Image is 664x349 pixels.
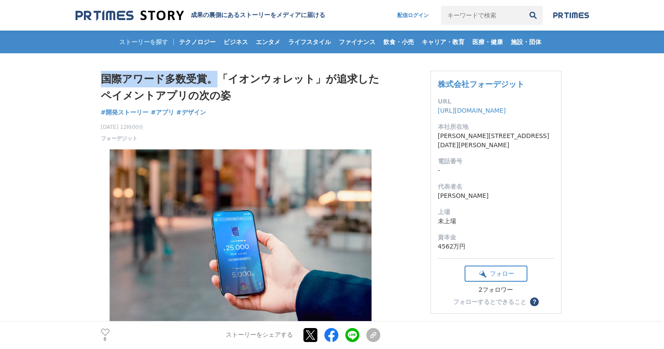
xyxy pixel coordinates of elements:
button: 検索 [523,6,543,25]
div: フォローするとできること [453,299,526,305]
a: キャリア・教育 [418,31,468,53]
h1: 国際アワード多数受賞。「イオンウォレット」が追求したペイメントアプリの次の姿 [101,71,380,104]
img: thumbnail_8e521200-8f66-11ef-a864-3fa6a8b93644.png [110,149,372,346]
a: 配信ログイン [389,6,437,25]
dt: 資本金 [438,233,554,242]
a: ビジネス [220,31,251,53]
span: #開発ストーリー [101,108,149,116]
a: ライフスタイル [285,31,334,53]
a: テクノロジー [175,31,219,53]
dt: 電話番号 [438,157,554,166]
div: 2フォロワー [464,286,527,294]
a: 株式会社フォーデジット [438,79,524,89]
a: ファイナンス [335,31,379,53]
p: 8 [101,337,110,342]
a: 医療・健康 [469,31,506,53]
a: 施設・団体 [507,31,545,53]
a: [URL][DOMAIN_NAME] [438,107,506,114]
button: フォロー [464,266,527,282]
span: テクノロジー [175,38,219,46]
span: 飲食・小売 [380,38,417,46]
span: #デザイン [176,108,206,116]
span: 施設・団体 [507,38,545,46]
dt: URL [438,97,554,106]
dd: [PERSON_NAME][STREET_ADDRESS][DATE][PERSON_NAME] [438,131,554,150]
span: ビジネス [220,38,251,46]
span: エンタメ [252,38,284,46]
p: ストーリーをシェアする [226,332,293,339]
a: #開発ストーリー [101,108,149,117]
dd: 未上場 [438,217,554,226]
span: ？ [531,299,537,305]
span: ファイナンス [335,38,379,46]
img: 成果の裏側にあるストーリーをメディアに届ける [76,10,184,21]
a: #アプリ [151,108,174,117]
span: #アプリ [151,108,174,116]
dd: [PERSON_NAME] [438,191,554,200]
span: キャリア・教育 [418,38,468,46]
dd: - [438,166,554,175]
a: エンタメ [252,31,284,53]
input: キーワードで検索 [441,6,523,25]
dt: 代表者名 [438,182,554,191]
h2: 成果の裏側にあるストーリーをメディアに届ける [191,11,325,19]
a: フォーデジット [101,135,138,142]
a: #デザイン [176,108,206,117]
dd: 4562万円 [438,242,554,251]
span: [DATE] 12時00分 [101,123,144,131]
a: 飲食・小売 [380,31,417,53]
span: 医療・健康 [469,38,506,46]
dt: 上場 [438,207,554,217]
a: 成果の裏側にあるストーリーをメディアに届ける 成果の裏側にあるストーリーをメディアに届ける [76,10,325,21]
dt: 本社所在地 [438,122,554,131]
img: prtimes [553,12,589,19]
button: ？ [530,297,539,306]
span: ライフスタイル [285,38,334,46]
